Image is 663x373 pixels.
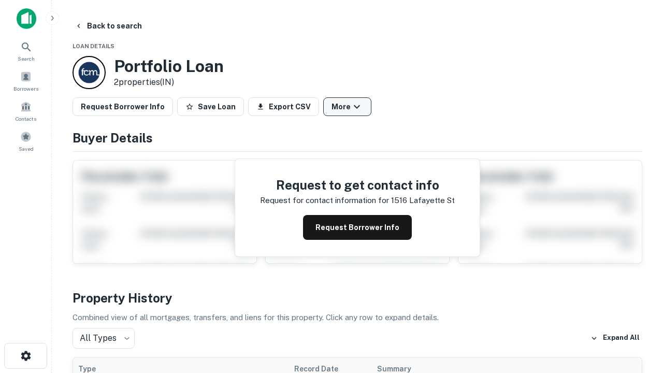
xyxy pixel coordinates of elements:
div: All Types [73,328,135,349]
span: Loan Details [73,43,114,49]
button: Save Loan [177,97,244,116]
span: Contacts [16,114,36,123]
a: Saved [3,127,49,155]
button: Expand All [588,331,642,346]
img: capitalize-icon.png [17,8,36,29]
a: Contacts [3,97,49,125]
h3: Portfolio Loan [114,56,224,76]
span: Saved [19,145,34,153]
button: Back to search [70,17,146,35]
a: Search [3,37,49,65]
button: Request Borrower Info [73,97,173,116]
h4: Buyer Details [73,128,642,147]
iframe: Chat Widget [611,257,663,307]
span: Borrowers [13,84,38,93]
h4: Property History [73,289,642,307]
p: Request for contact information for [260,194,389,207]
button: Request Borrower Info [303,215,412,240]
button: Export CSV [248,97,319,116]
a: Borrowers [3,67,49,95]
button: More [323,97,371,116]
span: Search [18,54,35,63]
p: 2 properties (IN) [114,76,224,89]
p: 1516 lafayette st [391,194,455,207]
p: Combined view of all mortgages, transfers, and liens for this property. Click any row to expand d... [73,311,642,324]
h4: Request to get contact info [260,176,455,194]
